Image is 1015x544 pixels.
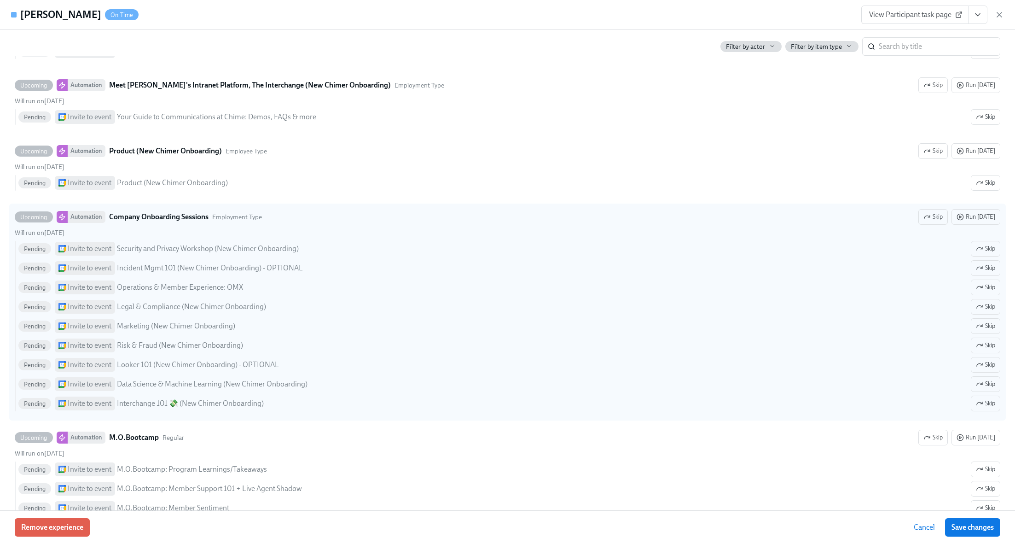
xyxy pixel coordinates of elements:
[976,263,995,273] span: Skip
[879,37,1000,56] input: Search by title
[68,282,111,292] div: Invite to event
[15,97,64,105] span: Friday, October 24th 2025, 11:00 am
[18,180,51,187] span: Pending
[226,147,267,156] span: This automation uses the "Employee Type" audience
[785,41,858,52] button: Filter by item type
[951,143,1000,159] button: UpcomingAutomationProduct (New Chimer Onboarding)Employee TypeSkipWill run on[DATE]Pending Invite...
[109,211,209,222] strong: Company Onboarding Sessions
[861,6,969,24] a: View Participant task page
[20,8,101,22] h4: [PERSON_NAME]
[68,398,111,409] div: Invite to event
[923,146,943,156] span: Skip
[117,321,235,331] div: Marketing (New Chimer Onboarding)
[68,503,111,513] div: Invite to event
[18,400,51,407] span: Pending
[162,433,184,442] span: This automation uses the "Regular" audience
[68,464,111,474] div: Invite to event
[117,484,302,494] div: M.O.Bootcamp: Member Support 101 + Live Agent Shadow
[951,77,1000,93] button: UpcomingAutomationMeet [PERSON_NAME]'s Intranet Platform, The Interchange (New Chimer Onboarding)...
[971,357,1000,373] button: UpcomingAutomationCompany Onboarding SessionsEmployment TypeSkipRun [DATE]Will run on[DATE]Pendin...
[976,244,995,253] span: Skip
[971,462,1000,477] button: UpcomingAutomationM.O.BootcampRegularSkipRun [DATE]Will run on[DATE]Pending Invite to event M.O.B...
[791,42,842,51] span: Filter by item type
[68,432,105,444] div: Automation
[109,432,159,443] strong: M.O.Bootcamp
[945,518,1000,537] button: Save changes
[971,109,1000,125] button: UpcomingAutomationMeet [PERSON_NAME]'s Intranet Platform, The Interchange (New Chimer Onboarding)...
[68,112,111,122] div: Invite to event
[957,146,995,156] span: Run [DATE]
[976,341,995,350] span: Skip
[971,280,1000,295] button: UpcomingAutomationCompany Onboarding SessionsEmployment TypeSkipRun [DATE]Will run on[DATE]Pendin...
[971,500,1000,516] button: UpcomingAutomationM.O.BootcampRegularSkipRun [DATE]Will run on[DATE]Pending Invite to event M.O.B...
[117,244,299,254] div: Security and Privacy Workshop (New Chimer Onboarding)
[18,114,51,121] span: Pending
[18,362,51,369] span: Pending
[18,342,51,349] span: Pending
[117,464,267,474] div: M.O.Bootcamp: Program Learnings/Takeaways
[117,379,307,389] div: Data Science & Machine Learning (New Chimer Onboarding)
[971,338,1000,353] button: UpcomingAutomationCompany Onboarding SessionsEmployment TypeSkipRun [DATE]Will run on[DATE]Pendin...
[18,246,51,252] span: Pending
[923,212,943,222] span: Skip
[15,148,53,155] span: Upcoming
[976,112,995,122] span: Skip
[68,484,111,494] div: Invite to event
[15,518,90,537] button: Remove experience
[68,244,111,254] div: Invite to event
[68,360,111,370] div: Invite to event
[117,263,303,273] div: Incident Mgmt 101 (New Chimer Onboarding) - OPTIONAL
[117,398,264,409] div: Interchange 101 💸 (New Chimer Onboarding)
[68,178,111,188] div: Invite to event
[976,360,995,369] span: Skip
[971,318,1000,334] button: UpcomingAutomationCompany Onboarding SessionsEmployment TypeSkipRun [DATE]Will run on[DATE]Pendin...
[976,399,995,408] span: Skip
[976,465,995,474] span: Skip
[923,433,943,442] span: Skip
[720,41,782,52] button: Filter by actor
[15,229,64,237] span: Friday, October 24th 2025, 11:00 am
[68,263,111,273] div: Invite to event
[914,523,935,532] span: Cancel
[117,302,266,312] div: Legal & Compliance (New Chimer Onboarding)
[21,523,83,532] span: Remove experience
[18,304,51,310] span: Pending
[976,302,995,311] span: Skip
[117,503,229,513] div: M.O.Bootcamp: Member Sentiment
[68,321,111,331] div: Invite to event
[951,523,994,532] span: Save changes
[923,81,943,90] span: Skip
[976,322,995,331] span: Skip
[394,81,444,90] span: This automation uses the "Employment Type" audience
[18,265,51,272] span: Pending
[971,175,1000,191] button: UpcomingAutomationProduct (New Chimer Onboarding)Employee TypeSkipRun [DATE]Will run on[DATE]Pend...
[976,283,995,292] span: Skip
[971,396,1000,411] button: UpcomingAutomationCompany Onboarding SessionsEmployment TypeSkipRun [DATE]Will run on[DATE]Pendin...
[109,146,222,157] strong: Product (New Chimer Onboarding)
[971,241,1000,257] button: UpcomingAutomationCompany Onboarding SessionsEmployment TypeSkipRun [DATE]Will run on[DATE]Pendin...
[117,178,228,188] div: Product (New Chimer Onboarding)
[117,112,316,122] div: Your Guide to Communications at Chime: Demos, FAQs & more
[726,42,765,51] span: Filter by actor
[105,12,139,18] span: On Time
[15,82,53,89] span: Upcoming
[918,430,948,445] button: UpcomingAutomationM.O.BootcampRegularRun [DATE]Will run on[DATE]Pending Invite to event M.O.Bootc...
[976,380,995,389] span: Skip
[68,379,111,389] div: Invite to event
[15,434,53,441] span: Upcoming
[15,214,53,221] span: Upcoming
[976,178,995,187] span: Skip
[971,481,1000,497] button: UpcomingAutomationM.O.BootcampRegularSkipRun [DATE]Will run on[DATE]Pending Invite to event M.O.B...
[18,505,51,512] span: Pending
[951,430,1000,445] button: UpcomingAutomationM.O.BootcampRegularSkipWill run on[DATE]Pending Invite to event M.O.Bootcamp: P...
[918,77,948,93] button: UpcomingAutomationMeet [PERSON_NAME]'s Intranet Platform, The Interchange (New Chimer Onboarding)...
[15,163,64,171] span: Friday, October 24th 2025, 11:00 am
[971,299,1000,315] button: UpcomingAutomationCompany Onboarding SessionsEmployment TypeSkipRun [DATE]Will run on[DATE]Pendin...
[971,260,1000,276] button: UpcomingAutomationCompany Onboarding SessionsEmployment TypeSkipRun [DATE]Will run on[DATE]Pendin...
[68,145,105,157] div: Automation
[68,211,105,223] div: Automation
[18,284,51,291] span: Pending
[18,486,51,492] span: Pending
[951,209,1000,225] button: UpcomingAutomationCompany Onboarding SessionsEmployment TypeSkipWill run on[DATE]Pending Invite t...
[918,143,948,159] button: UpcomingAutomationProduct (New Chimer Onboarding)Employee TypeRun [DATE]Will run on[DATE]Pending ...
